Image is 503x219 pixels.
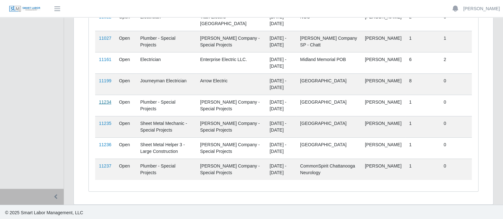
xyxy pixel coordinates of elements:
[405,10,440,31] td: 2
[405,52,440,73] td: 6
[99,142,111,147] a: 11236
[99,163,111,168] a: 11237
[266,137,296,159] td: [DATE] - [DATE]
[405,137,440,159] td: 1
[463,5,500,12] a: [PERSON_NAME]
[405,31,440,52] td: 1
[296,73,361,95] td: [GEOGRAPHIC_DATA]
[296,95,361,116] td: [GEOGRAPHIC_DATA]
[266,159,296,180] td: [DATE] - [DATE]
[136,116,196,137] td: Sheet Metal Mechanic - Special Projects
[440,10,472,31] td: 0
[266,73,296,95] td: [DATE] - [DATE]
[440,116,472,137] td: 0
[196,137,266,159] td: [PERSON_NAME] Company - Special Projects
[136,137,196,159] td: Sheet Metal Helper 3 - Large Construction
[136,52,196,73] td: Electrician
[115,95,136,116] td: Open
[296,137,361,159] td: [GEOGRAPHIC_DATA]
[266,116,296,137] td: [DATE] - [DATE]
[196,31,266,52] td: [PERSON_NAME] Company - Special Projects
[440,31,472,52] td: 1
[115,73,136,95] td: Open
[266,31,296,52] td: [DATE] - [DATE]
[115,159,136,180] td: Open
[296,52,361,73] td: Midland Memorial POB
[115,116,136,137] td: Open
[115,10,136,31] td: Open
[361,73,405,95] td: [PERSON_NAME]
[99,57,111,62] a: 11161
[99,99,111,105] a: 11234
[136,31,196,52] td: Plumber - Special Projects
[296,159,361,180] td: CommonSpirit Chattanooga Neurology
[9,5,41,12] img: SLM Logo
[440,73,472,95] td: 0
[405,95,440,116] td: 1
[440,159,472,180] td: 0
[99,14,111,19] a: 11022
[266,52,296,73] td: [DATE] - [DATE]
[266,10,296,31] td: [DATE] - [DATE]
[440,137,472,159] td: 0
[196,95,266,116] td: [PERSON_NAME] Company - Special Projects
[405,116,440,137] td: 1
[361,116,405,137] td: [PERSON_NAME]
[99,78,111,83] a: 11199
[196,10,266,31] td: Titan Electric - [GEOGRAPHIC_DATA]
[361,10,405,31] td: [PERSON_NAME]
[440,52,472,73] td: 2
[361,137,405,159] td: [PERSON_NAME]
[115,52,136,73] td: Open
[115,137,136,159] td: Open
[115,31,136,52] td: Open
[196,73,266,95] td: Arrow Electric
[196,159,266,180] td: [PERSON_NAME] Company - Special Projects
[136,73,196,95] td: Journeyman Electrician
[405,159,440,180] td: 1
[296,10,361,31] td: NGC
[296,31,361,52] td: [PERSON_NAME] Company SP - Chatt
[196,52,266,73] td: Enterprise Electric LLC.
[136,10,196,31] td: Electrician
[440,95,472,116] td: 0
[296,116,361,137] td: [GEOGRAPHIC_DATA]
[99,121,111,126] a: 11235
[136,159,196,180] td: Plumber - Special Projects
[361,159,405,180] td: [PERSON_NAME]
[196,116,266,137] td: [PERSON_NAME] Company - Special Projects
[266,95,296,116] td: [DATE] - [DATE]
[405,73,440,95] td: 8
[99,36,111,41] a: 11027
[5,210,83,215] span: © 2025 Smart Labor Management, LLC
[136,95,196,116] td: Plumber - Special Projects
[361,52,405,73] td: [PERSON_NAME]
[361,95,405,116] td: [PERSON_NAME]
[361,31,405,52] td: [PERSON_NAME]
